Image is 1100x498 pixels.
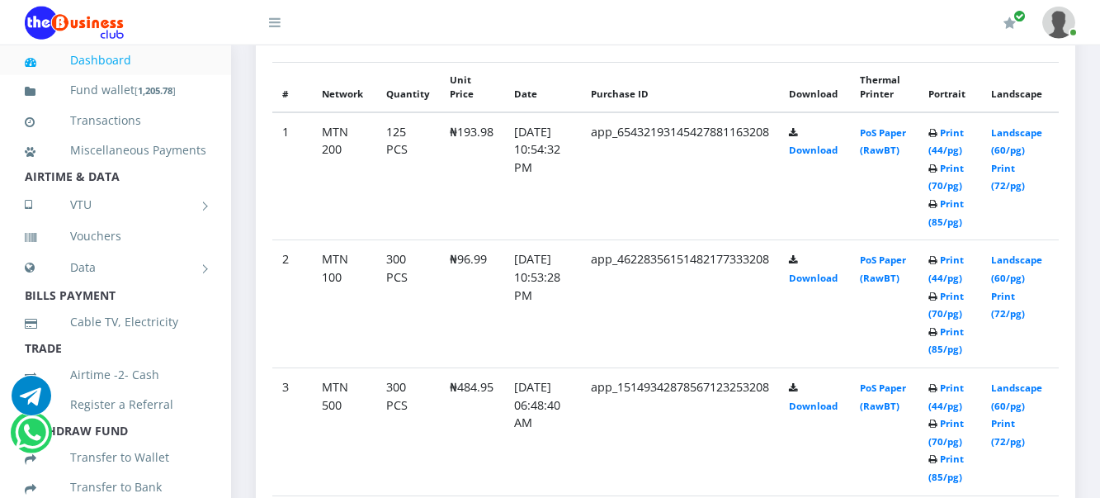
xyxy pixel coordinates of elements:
a: Landscape (60/pg) [991,254,1042,284]
a: Transfer to Wallet [25,439,206,477]
span: Renew/Upgrade Subscription [1013,10,1026,22]
td: ₦96.99 [440,240,504,368]
a: Register a Referral [25,386,206,424]
td: MTN 100 [312,240,376,368]
td: 1 [272,112,312,240]
td: app_46228356151482177333208 [581,240,779,368]
td: 300 PCS [376,368,440,496]
td: ₦484.95 [440,368,504,496]
th: Portrait [918,63,981,112]
b: 1,205.78 [138,84,172,97]
a: PoS Paper (RawBT) [860,382,906,412]
img: User [1042,7,1075,39]
a: Miscellaneous Payments [25,131,206,169]
a: Vouchers [25,217,206,255]
a: Print (72/pg) [991,417,1025,448]
a: Download [789,400,838,412]
th: Network [312,63,376,112]
td: 300 PCS [376,240,440,368]
td: ₦193.98 [440,112,504,240]
a: Print (44/pg) [928,382,964,412]
th: Purchase ID [581,63,779,112]
a: VTU [25,184,206,225]
td: [DATE] 10:53:28 PM [504,240,581,368]
a: Data [25,247,206,288]
td: MTN 500 [312,368,376,496]
a: Chat for support [12,388,51,415]
a: Cable TV, Electricity [25,303,206,341]
th: Download [779,63,849,112]
th: Thermal Printer [850,63,918,112]
a: Print (70/pg) [928,162,964,192]
th: Unit Price [440,63,504,112]
a: Fund wallet[1,205.78] [25,71,206,110]
small: [ ] [135,84,176,97]
th: # [272,63,312,112]
a: Chat for support [15,425,49,453]
a: Download [789,272,838,284]
a: Print (70/pg) [928,417,964,448]
th: Landscape [981,63,1059,112]
a: PoS Paper (RawBT) [860,254,906,284]
a: Transactions [25,102,206,140]
i: Renew/Upgrade Subscription [1003,17,1016,30]
td: [DATE] 06:48:40 AM [504,368,581,496]
a: Landscape (60/pg) [991,382,1042,412]
a: Print (70/pg) [928,290,964,320]
a: Landscape (60/pg) [991,126,1042,157]
a: Print (44/pg) [928,126,964,157]
td: MTN 200 [312,112,376,240]
a: Download [789,144,838,156]
td: app_65432193145427881163208 [581,112,779,240]
td: 3 [272,368,312,496]
a: Dashboard [25,41,206,79]
a: Print (44/pg) [928,254,964,284]
td: [DATE] 10:54:32 PM [504,112,581,240]
a: Print (85/pg) [928,197,964,228]
a: Print (85/pg) [928,453,964,483]
a: PoS Paper (RawBT) [860,126,906,157]
a: Airtime -2- Cash [25,356,206,394]
a: Print (85/pg) [928,325,964,356]
img: Logo [25,7,124,40]
a: Print (72/pg) [991,162,1025,192]
th: Date [504,63,581,112]
td: 2 [272,240,312,368]
td: 125 PCS [376,112,440,240]
th: Quantity [376,63,440,112]
td: app_15149342878567123253208 [581,368,779,496]
a: Print (72/pg) [991,290,1025,320]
